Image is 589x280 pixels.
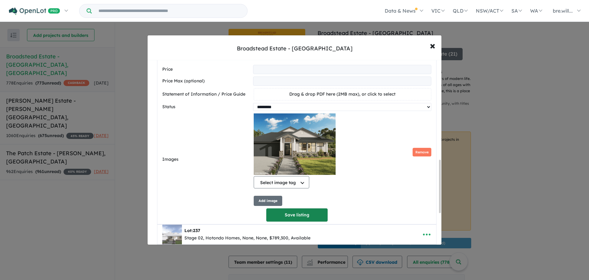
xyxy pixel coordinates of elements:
button: Remove [413,148,431,157]
span: 237 [193,228,200,233]
button: Add image [254,196,282,206]
div: Stage 02, Hotondo Homes, None, None, $789,300, Available [184,235,310,242]
input: Try estate name, suburb, builder or developer [93,4,246,18]
button: Select image tag [254,176,309,188]
img: Broadstead Estate - Kilmore - Lot 235 [254,113,336,175]
label: Status [162,103,251,111]
span: bre.will... [553,8,573,14]
label: Images [162,156,251,163]
label: Price [162,66,251,73]
div: Broadstead Estate - [GEOGRAPHIC_DATA] [237,45,352,53]
label: Statement of Information / Price Guide [162,91,251,98]
button: Save listing [266,208,328,222]
span: Drag & drop PDF here (2MB max), or click to select [289,91,395,97]
label: Price Max (optional) [162,77,251,85]
span: × [430,39,435,52]
b: Lot: [184,228,200,233]
img: Openlot PRO Logo White [9,7,60,15]
img: Broadstead%20Estate%20-%20Kilmore%20-%20Lot%20237___1748584286.png [162,225,182,244]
